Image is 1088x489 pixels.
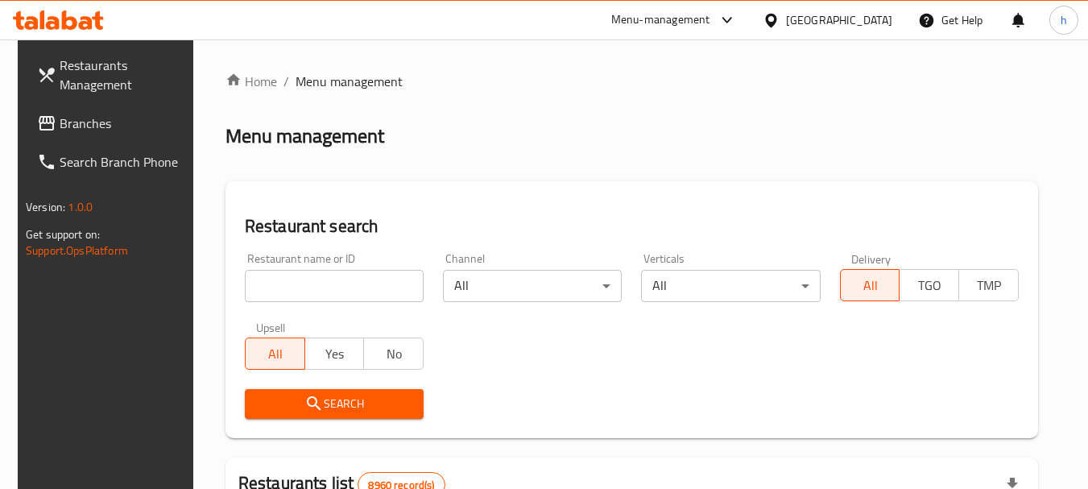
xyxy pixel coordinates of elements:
[68,197,93,218] span: 1.0.0
[24,104,200,143] a: Branches
[899,269,959,301] button: TGO
[26,240,128,261] a: Support.OpsPlatform
[786,11,892,29] div: [GEOGRAPHIC_DATA]
[966,274,1012,297] span: TMP
[245,214,1019,238] h2: Restaurant search
[641,270,820,302] div: All
[245,338,305,370] button: All
[24,46,200,104] a: Restaurants Management
[283,72,289,91] li: /
[60,152,187,172] span: Search Branch Phone
[312,342,358,366] span: Yes
[840,269,900,301] button: All
[1061,11,1067,29] span: h
[304,338,365,370] button: Yes
[26,197,65,218] span: Version:
[225,72,277,91] a: Home
[225,123,384,149] h2: Menu management
[60,114,187,133] span: Branches
[252,342,299,366] span: All
[363,338,424,370] button: No
[24,143,200,181] a: Search Branch Phone
[906,274,953,297] span: TGO
[443,270,622,302] div: All
[245,270,424,302] input: Search for restaurant name or ID..
[225,72,1038,91] nav: breadcrumb
[26,224,100,245] span: Get support on:
[611,10,710,30] div: Menu-management
[245,389,424,419] button: Search
[847,274,894,297] span: All
[958,269,1019,301] button: TMP
[256,321,286,333] label: Upsell
[60,56,187,94] span: Restaurants Management
[370,342,417,366] span: No
[296,72,403,91] span: Menu management
[851,253,891,264] label: Delivery
[258,394,411,414] span: Search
